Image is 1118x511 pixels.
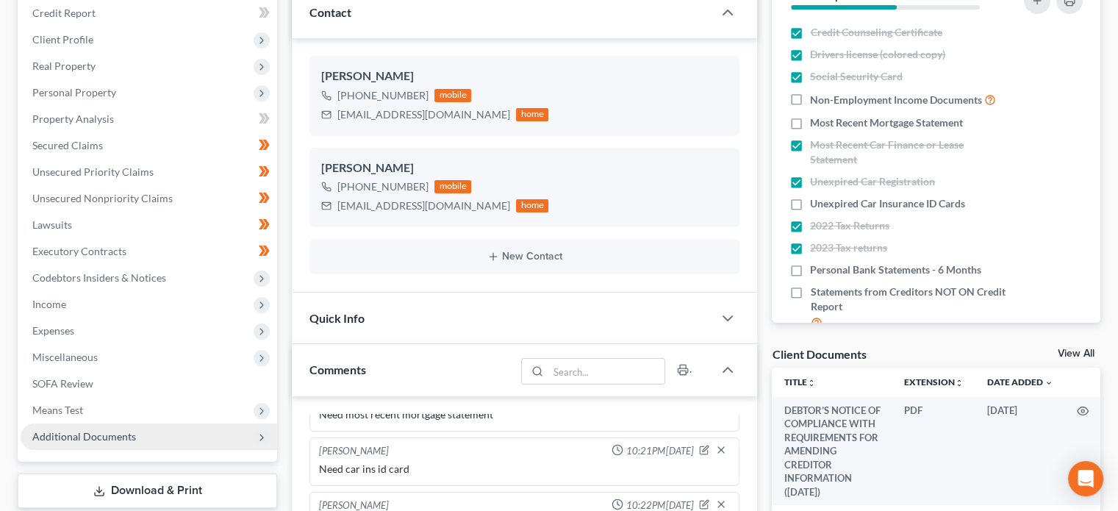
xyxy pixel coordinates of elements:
div: home [516,108,548,121]
span: Means Test [32,404,83,416]
a: Property Analysis [21,106,277,132]
td: DEBTOR’S NOTICE OF COMPLIANCE WITH REQUIREMENTS FOR AMENDING CREDITOR INFORMATION ([DATE]) [772,397,892,505]
i: unfold_more [955,379,964,387]
span: Secured Claims [32,139,103,151]
span: Quick Info [309,311,365,325]
a: Unsecured Nonpriority Claims [21,185,277,212]
i: expand_more [1044,379,1053,387]
button: New Contact [321,251,728,262]
span: Unexpired Car Registration [810,174,935,189]
span: Most Recent Car Finance or Lease Statement [810,137,1006,167]
span: Unsecured Nonpriority Claims [32,192,173,204]
div: [PERSON_NAME] [319,444,389,459]
div: [EMAIL_ADDRESS][DOMAIN_NAME] [337,199,510,213]
div: [PERSON_NAME] [321,160,728,177]
div: Need most recent mortgage statement [319,407,730,422]
span: Property Analysis [32,112,114,125]
a: View All [1058,349,1094,359]
span: 2022 Tax Returns [810,218,889,233]
div: home [516,199,548,212]
span: Codebtors Insiders & Notices [32,271,166,284]
div: mobile [434,89,471,102]
a: Extensionunfold_more [904,376,964,387]
a: Secured Claims [21,132,277,159]
span: Expenses [32,324,74,337]
td: PDF [892,397,975,505]
span: Miscellaneous [32,351,98,363]
span: 2023 Tax returns [810,240,887,255]
span: Real Property [32,60,96,72]
a: Date Added expand_more [987,376,1053,387]
span: Comments [309,362,366,376]
span: Executory Contracts [32,245,126,257]
span: Unsecured Priority Claims [32,165,154,178]
span: SOFA Review [32,377,93,390]
span: Credit Counseling Certificate [810,25,942,40]
div: Client Documents [772,346,866,362]
span: Personal Property [32,86,116,99]
span: 10:21PM[DATE] [626,444,693,458]
a: Unsecured Priority Claims [21,159,277,185]
span: Statements from Creditors NOT ON Credit Report [810,285,1006,314]
span: Income [32,298,66,310]
input: Search... [548,359,665,384]
span: Lawsuits [32,218,72,231]
div: Need car ins id card [319,462,730,476]
span: Non-Employment Income Documents [810,93,982,107]
div: Open Intercom Messenger [1068,461,1103,496]
span: Credit Report [32,7,96,19]
span: Most Recent Mortgage Statement [810,115,963,130]
div: [PHONE_NUMBER] [337,179,429,194]
a: Executory Contracts [21,238,277,265]
span: Client Profile [32,33,93,46]
a: Titleunfold_more [784,376,815,387]
div: [EMAIL_ADDRESS][DOMAIN_NAME] [337,107,510,122]
div: [PHONE_NUMBER] [337,88,429,103]
a: SOFA Review [21,371,277,397]
div: [PERSON_NAME] [321,68,728,85]
a: Lawsuits [21,212,277,238]
span: Personal Bank Statements - 6 Months [810,262,981,277]
a: Download & Print [18,474,277,508]
i: unfold_more [806,379,815,387]
span: Additional Documents [32,430,136,443]
span: Social Security Card [810,69,903,84]
td: [DATE] [975,397,1065,505]
span: Unexpired Car Insurance ID Cards [810,196,965,211]
div: mobile [434,180,471,193]
span: Drivers license (colored copy) [810,47,945,62]
span: Contact [309,5,351,19]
